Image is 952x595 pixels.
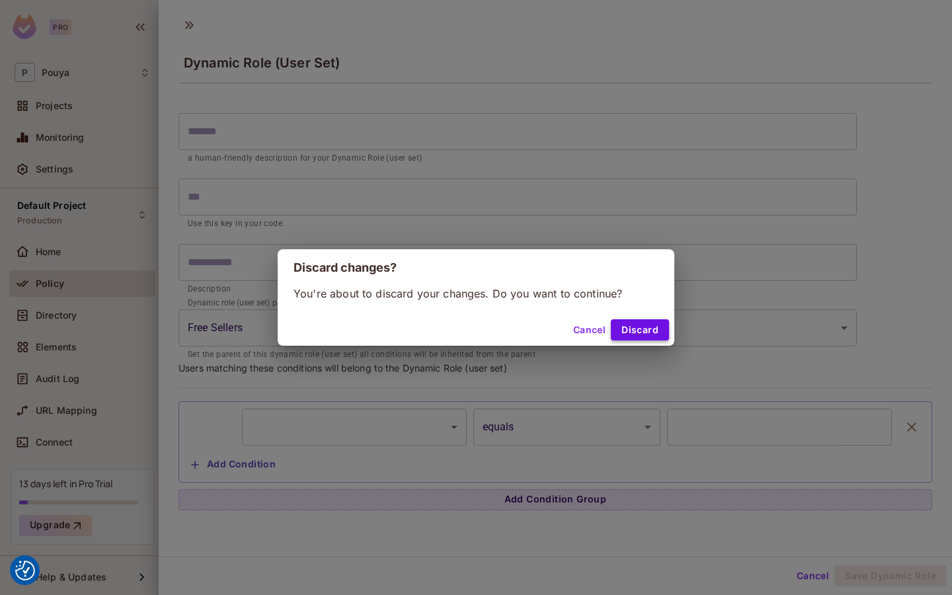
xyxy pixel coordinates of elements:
button: Consent Preferences [15,561,35,580]
button: Discard [611,319,669,340]
button: Cancel [568,319,611,340]
img: Revisit consent button [15,561,35,580]
p: You're about to discard your changes. Do you want to continue? [294,286,658,301]
h2: Discard changes? [278,249,674,286]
